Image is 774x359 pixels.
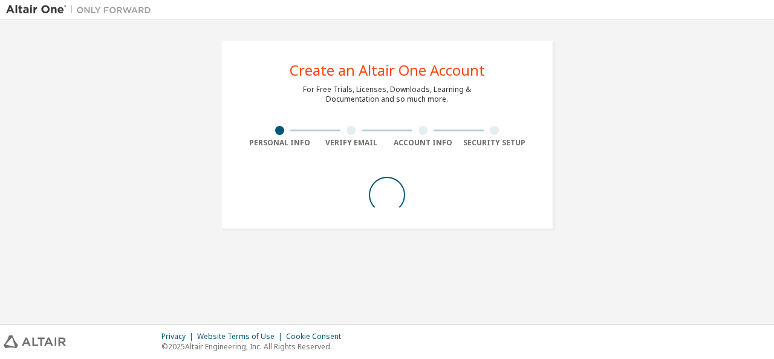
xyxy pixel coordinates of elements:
img: Altair One [6,4,157,16]
p: © 2025 Altair Engineering, Inc. All Rights Reserved. [161,341,348,352]
div: For Free Trials, Licenses, Downloads, Learning & Documentation and so much more. [303,85,471,104]
img: altair_logo.svg [4,335,66,348]
div: Privacy [161,332,197,341]
div: Personal Info [244,138,316,148]
div: Create an Altair One Account [290,63,485,77]
div: Website Terms of Use [197,332,286,341]
div: Cookie Consent [286,332,348,341]
div: Account Info [387,138,459,148]
div: Verify Email [316,138,388,148]
div: Security Setup [459,138,531,148]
